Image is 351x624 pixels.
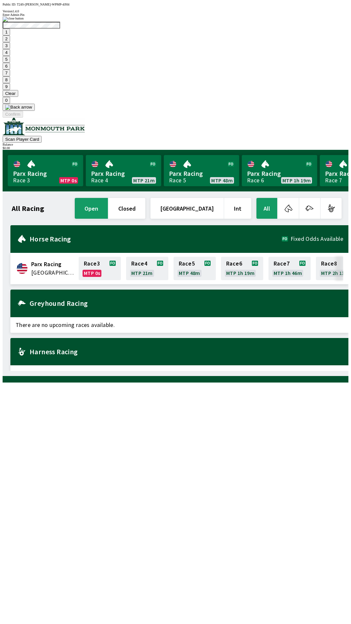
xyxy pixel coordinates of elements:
button: Scan Player Card [3,136,42,143]
span: MTP 21m [133,178,155,183]
img: close button [3,17,24,22]
span: T24S-[PERSON_NAME]-WPMP-4JH4 [17,3,70,6]
button: Clear [3,90,18,97]
button: 6 [3,63,10,70]
a: Parx RacingRace 4MTP 21m [86,155,161,186]
span: MTP 2h 13m [321,270,349,276]
div: Version 1.4.0 [3,9,348,13]
button: 4 [3,49,10,56]
a: Race7MTP 1h 46m [268,257,311,280]
span: MTP 0s [60,178,77,183]
a: Parx RacingRace 3MTP 0s [8,155,83,186]
button: 7 [3,70,10,76]
button: 9 [3,83,10,90]
div: Race 3 [13,178,30,183]
div: Enter Admin Pin [3,13,348,17]
button: open [75,198,108,219]
img: Back arrow [5,105,32,110]
div: Race 6 [247,178,264,183]
div: Race 5 [169,178,186,183]
div: Race 7 [325,178,342,183]
button: 8 [3,76,10,83]
span: Parx Racing [247,169,312,178]
span: MTP 48m [179,270,200,276]
span: Fixed Odds Available [291,236,343,241]
span: Race 5 [179,261,195,266]
span: Parx Racing [13,169,78,178]
span: Race 3 [84,261,100,266]
span: United States [31,268,75,277]
span: There are no upcoming races available. [10,365,348,381]
span: Parx Racing [169,169,234,178]
span: Race 6 [226,261,242,266]
a: Race4MTP 21m [126,257,168,280]
span: MTP 1h 19m [282,178,311,183]
h2: Horse Racing [30,236,282,241]
span: Race 4 [131,261,147,266]
button: [GEOGRAPHIC_DATA] [150,198,224,219]
span: Race 8 [321,261,337,266]
a: Race6MTP 1h 19m [221,257,263,280]
h2: Greyhound Racing [30,301,343,306]
button: 2 [3,35,10,42]
span: MTP 1h 19m [226,270,254,276]
span: Parx Racing [91,169,156,178]
span: MTP 48m [211,178,233,183]
button: 1 [3,29,10,35]
button: 5 [3,56,10,63]
span: MTP 21m [131,270,153,276]
span: MTP 1h 46m [274,270,302,276]
div: Balance [3,143,348,146]
button: 3 [3,42,10,49]
button: Int [224,198,251,219]
div: $ 0.00 [3,146,348,150]
div: Race 4 [91,178,108,183]
button: All [256,198,277,219]
button: closed [109,198,145,219]
img: venue logo [3,118,85,135]
a: Race5MTP 48m [174,257,216,280]
span: There are no upcoming races available. [10,317,348,333]
h1: All Racing [12,206,44,211]
button: 0 [3,97,10,104]
button: Confirm [3,111,23,118]
span: Race 7 [274,261,290,266]
span: Parx Racing [31,260,75,268]
a: Parx RacingRace 5MTP 48m [164,155,239,186]
div: Public ID: [3,3,348,6]
a: Race3MTP 0s [79,257,121,280]
span: MTP 0s [84,270,100,276]
h2: Harness Racing [30,349,343,354]
a: Parx RacingRace 6MTP 1h 19m [242,155,317,186]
